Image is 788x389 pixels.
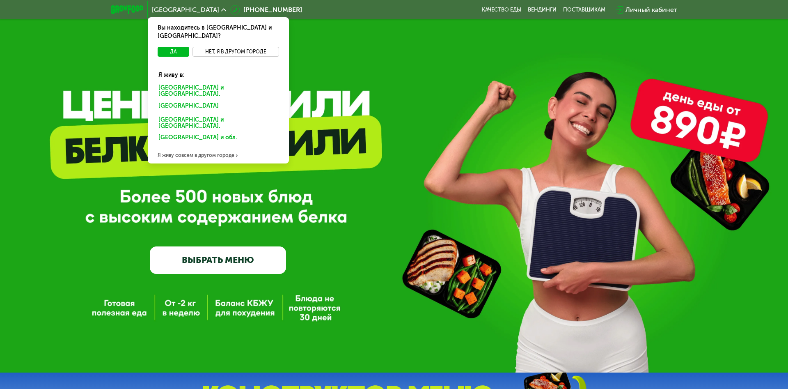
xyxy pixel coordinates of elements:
div: [GEOGRAPHIC_DATA] и [GEOGRAPHIC_DATA]. [153,83,284,100]
a: Вендинги [528,7,557,13]
a: ВЫБРАТЬ МЕНЮ [150,246,286,274]
div: [GEOGRAPHIC_DATA] и обл. [153,132,281,145]
div: Вы находитесь в [GEOGRAPHIC_DATA] и [GEOGRAPHIC_DATA]? [148,17,289,47]
button: Да [158,47,189,57]
a: [PHONE_NUMBER] [230,5,302,15]
div: Личный кабинет [625,5,677,15]
div: Я живу совсем в другом городе [148,147,289,163]
button: Нет, я в другом городе [192,47,279,57]
div: Я живу в: [153,64,284,79]
a: Качество еды [482,7,521,13]
div: [GEOGRAPHIC_DATA] [153,101,281,114]
span: [GEOGRAPHIC_DATA] [152,7,219,13]
div: поставщикам [563,7,605,13]
div: [GEOGRAPHIC_DATA] и [GEOGRAPHIC_DATA]. [153,115,284,132]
